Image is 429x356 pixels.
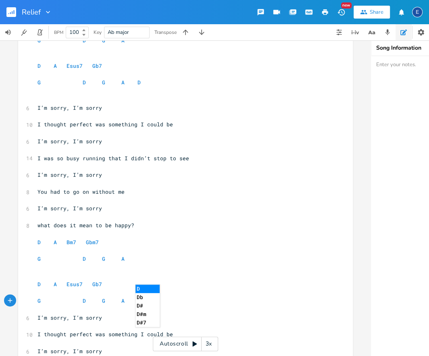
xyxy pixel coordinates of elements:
[121,255,125,262] span: A
[37,255,41,262] span: G
[135,318,160,327] li: D#7
[37,314,102,321] span: I’m sorry, I’m sorry
[354,6,390,19] button: Share
[92,62,102,69] span: Gb7
[54,62,57,69] span: A
[102,255,105,262] span: G
[102,79,105,86] span: G
[37,62,41,69] span: D
[37,348,102,355] span: I’m sorry, I’m sorry
[135,302,160,310] li: D#
[37,104,102,111] span: I’m sorry, I’m sorry
[37,281,41,288] span: D
[341,2,352,8] div: New
[67,239,76,246] span: Bm7
[153,337,218,351] div: Autoscroll
[102,297,105,304] span: G
[67,281,83,288] span: Esus7
[135,293,160,302] li: Db
[54,239,57,246] span: A
[37,171,102,178] span: I’m sorry, I’m sorry
[83,297,86,304] span: D
[37,205,102,212] span: I’m sorry, I’m sorry
[412,7,423,17] div: Erin Nicole
[94,30,102,35] div: Key
[37,79,41,86] span: G
[37,121,173,128] span: I thought perfect was something I could be
[86,239,99,246] span: Gbm7
[37,331,173,338] span: I thought perfect was something I could be
[83,79,86,86] span: D
[137,79,141,86] span: D
[67,62,83,69] span: Esus7
[333,5,349,19] button: New
[37,138,102,145] span: I’m sorry, I’m sorry
[37,297,41,304] span: G
[135,310,160,318] li: D#m
[121,297,125,304] span: A
[108,29,129,36] span: Ab major
[22,8,41,16] span: Relief
[121,79,125,86] span: A
[37,239,41,246] span: D
[37,155,189,162] span: I was so busy running that I didn’t stop to see
[135,285,160,293] li: D
[54,30,63,35] div: BPM
[37,188,125,195] span: You had to go on without me
[154,30,177,35] div: Transpose
[370,8,383,16] div: Share
[202,337,216,351] div: 3x
[412,3,423,21] button: E
[92,281,102,288] span: Gb7
[83,255,86,262] span: D
[54,281,57,288] span: A
[37,222,134,229] span: what does it mean to be happy?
